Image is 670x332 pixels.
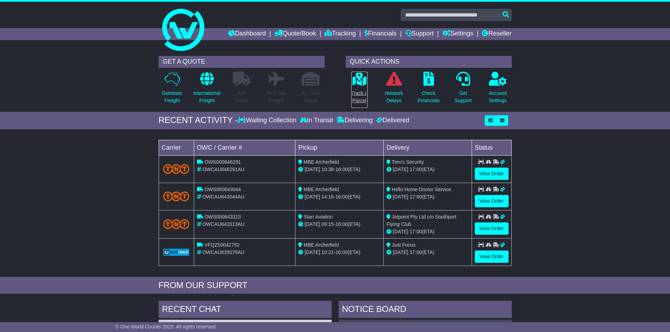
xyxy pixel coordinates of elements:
[238,117,298,124] div: Waiting Collection
[336,221,348,227] span: 16:00
[335,117,375,124] div: Delivering
[417,71,440,108] a: CheckFinancials
[475,195,509,207] a: View Order
[204,214,241,220] span: OWS000643313
[233,90,250,104] p: Full Loads
[202,221,244,227] span: OWCAU643313AU
[304,187,339,192] span: MBE Archerfield
[405,28,434,40] a: Support
[387,214,457,227] span: Jetpoint Pty Ltd c/o Southport Flying Club
[442,28,473,40] a: Settings
[346,56,512,68] div: QUICK ACTIONS
[387,193,469,201] div: (ETA)
[392,187,451,192] span: Hello Home Doctor Service
[489,71,507,108] a: AccountSettings
[454,90,472,104] p: Get Support
[298,221,381,228] div: - (ETA)
[475,222,509,235] a: View Order
[304,214,333,220] span: Starr Aviation
[336,194,348,200] span: 16:00
[417,90,440,104] p: Check Financials
[392,159,424,165] span: Trev's Security
[364,28,396,40] a: Financials
[489,90,507,104] p: Account Settings
[298,249,381,256] div: - (ETA)
[202,249,244,255] span: OWCAU635078AU
[194,140,295,155] td: OWC / Carrier #
[304,159,339,165] span: MBE Archerfield
[228,28,266,40] a: Dashboard
[339,301,512,320] div: NOTICE BOARD
[321,221,334,227] span: 09:15
[410,229,422,234] span: 17:00
[266,90,287,104] p: Air & Sea Freight
[387,166,469,173] div: (ETA)
[298,193,381,201] div: - (ETA)
[193,90,221,104] p: International Freight
[163,249,190,256] img: GetCarrierServiceLogo
[393,229,408,234] span: [DATE]
[336,167,348,172] span: 16:00
[159,56,325,68] div: GET A QUOTE
[393,167,408,172] span: [DATE]
[393,249,408,255] span: [DATE]
[387,228,469,235] div: (ETA)
[305,194,320,200] span: [DATE]
[305,221,320,227] span: [DATE]
[163,219,190,229] img: TNT_Domestic.png
[385,90,403,104] p: Network Delays
[325,28,356,40] a: Tracking
[351,71,368,108] a: Track aParcel
[351,90,368,104] p: Track a Parcel
[204,159,241,165] span: OWS000646291
[162,90,182,104] p: Domestic Freight
[159,140,194,155] td: Carrier
[202,167,244,172] span: OWCAU646291AU
[305,249,320,255] span: [DATE]
[475,168,509,180] a: View Order
[454,71,472,108] a: GetSupport
[482,28,511,40] a: Reseller
[159,280,512,291] div: FROM OUR SUPPORT
[204,187,241,192] span: OWS000643044
[274,28,316,40] a: Quote/Book
[383,140,472,155] td: Delivery
[475,250,509,263] a: View Order
[387,249,469,256] div: (ETA)
[472,140,511,155] td: Status
[202,194,244,200] span: OWCAU643044AU
[321,194,334,200] span: 14:16
[321,249,334,255] span: 10:21
[161,71,183,108] a: DomesticFreight
[384,71,403,108] a: NetworkDelays
[392,242,416,248] span: Just Focus
[336,249,348,255] span: 16:00
[163,164,190,174] img: TNT_Domestic.png
[298,166,381,173] div: - (ETA)
[204,242,240,248] span: VFQZ50042752
[298,117,335,124] div: In Transit
[159,115,238,125] div: RECENT ACTIVITY -
[321,167,334,172] span: 10:38
[304,242,339,248] span: MBE Archerfield
[410,167,422,172] span: 17:00
[163,191,190,201] img: TNT_Domestic.png
[305,167,320,172] span: [DATE]
[393,194,408,200] span: [DATE]
[375,117,409,124] div: Delivered
[410,249,422,255] span: 17:00
[295,140,384,155] td: Pickup
[410,194,422,200] span: 17:00
[115,324,217,330] span: © One World Courier 2025. All rights reserved.
[301,90,320,104] p: Air / Sea Depot
[159,301,332,320] div: RECENT CHAT
[193,71,221,108] a: InternationalFreight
